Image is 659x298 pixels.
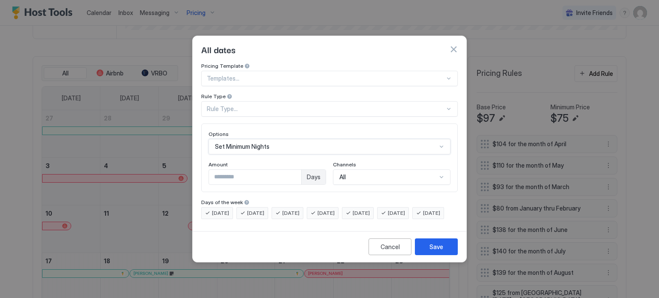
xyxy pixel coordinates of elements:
[9,269,29,289] iframe: Intercom live chat
[209,170,301,184] input: Input Field
[423,209,440,217] span: [DATE]
[339,173,346,181] span: All
[381,242,400,251] div: Cancel
[317,209,335,217] span: [DATE]
[333,161,356,168] span: Channels
[201,43,236,56] span: All dates
[282,209,299,217] span: [DATE]
[307,173,320,181] span: Days
[353,209,370,217] span: [DATE]
[388,209,405,217] span: [DATE]
[215,143,269,151] span: Set Minimum Nights
[209,161,228,168] span: Amount
[415,238,458,255] button: Save
[247,209,264,217] span: [DATE]
[201,199,243,205] span: Days of the week
[201,63,243,69] span: Pricing Template
[212,209,229,217] span: [DATE]
[369,238,411,255] button: Cancel
[209,131,229,137] span: Options
[429,242,443,251] div: Save
[201,93,226,99] span: Rule Type
[207,105,445,113] div: Rule Type...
